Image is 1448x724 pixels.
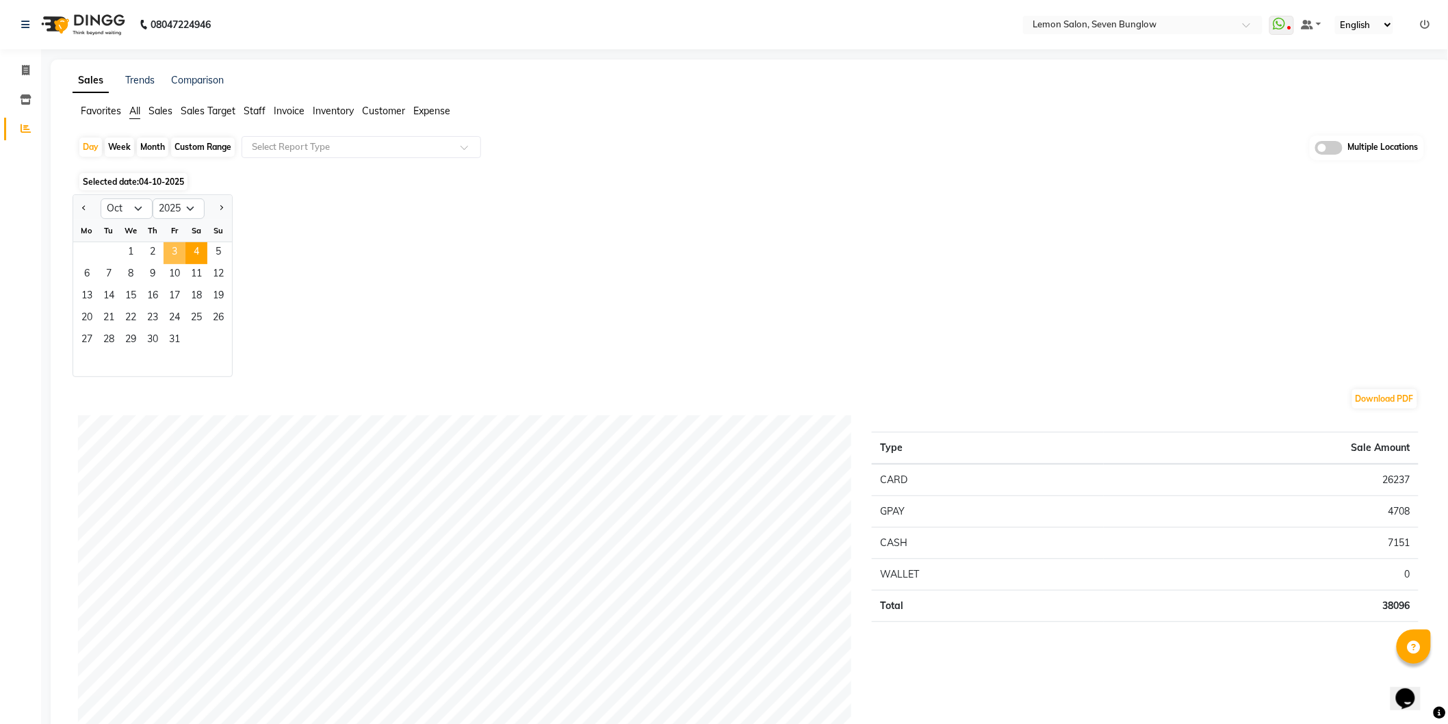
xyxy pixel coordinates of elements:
[98,330,120,352] div: Tuesday, October 28, 2025
[185,286,207,308] div: Saturday, October 18, 2025
[185,308,207,330] span: 25
[76,264,98,286] span: 6
[164,286,185,308] div: Friday, October 17, 2025
[142,220,164,242] div: Th
[1352,389,1417,409] button: Download PDF
[207,220,229,242] div: Su
[120,242,142,264] div: Wednesday, October 1, 2025
[101,198,153,219] select: Select month
[105,138,134,157] div: Week
[872,464,1104,496] td: CARD
[164,308,185,330] div: Friday, October 24, 2025
[164,330,185,352] span: 31
[164,264,185,286] span: 10
[164,242,185,264] div: Friday, October 3, 2025
[142,308,164,330] div: Thursday, October 23, 2025
[872,527,1104,558] td: CASH
[185,286,207,308] span: 18
[79,138,102,157] div: Day
[120,220,142,242] div: We
[120,286,142,308] div: Wednesday, October 15, 2025
[274,105,305,117] span: Invoice
[98,308,120,330] span: 21
[76,220,98,242] div: Mo
[207,242,229,264] div: Sunday, October 5, 2025
[81,105,121,117] span: Favorites
[171,74,224,86] a: Comparison
[120,264,142,286] div: Wednesday, October 8, 2025
[120,264,142,286] span: 8
[185,242,207,264] div: Saturday, October 4, 2025
[185,220,207,242] div: Sa
[164,286,185,308] span: 17
[35,5,129,44] img: logo
[137,138,168,157] div: Month
[79,198,90,220] button: Previous month
[120,330,142,352] div: Wednesday, October 29, 2025
[125,74,155,86] a: Trends
[164,264,185,286] div: Friday, October 10, 2025
[142,308,164,330] span: 23
[1104,464,1419,496] td: 26237
[142,330,164,352] div: Thursday, October 30, 2025
[76,308,98,330] span: 20
[142,330,164,352] span: 30
[171,138,235,157] div: Custom Range
[153,198,205,219] select: Select year
[120,242,142,264] span: 1
[181,105,235,117] span: Sales Target
[244,105,266,117] span: Staff
[76,286,98,308] div: Monday, October 13, 2025
[151,5,211,44] b: 08047224946
[185,308,207,330] div: Saturday, October 25, 2025
[1348,141,1419,155] span: Multiple Locations
[872,590,1104,621] td: Total
[120,308,142,330] div: Wednesday, October 22, 2025
[207,286,229,308] span: 19
[148,105,172,117] span: Sales
[313,105,354,117] span: Inventory
[120,286,142,308] span: 15
[207,242,229,264] span: 5
[142,286,164,308] span: 16
[164,242,185,264] span: 3
[413,105,450,117] span: Expense
[98,286,120,308] div: Tuesday, October 14, 2025
[98,220,120,242] div: Tu
[98,330,120,352] span: 28
[98,286,120,308] span: 14
[207,264,229,286] div: Sunday, October 12, 2025
[76,308,98,330] div: Monday, October 20, 2025
[216,198,227,220] button: Next month
[76,330,98,352] div: Monday, October 27, 2025
[129,105,140,117] span: All
[1391,669,1434,710] iframe: chat widget
[142,242,164,264] span: 2
[79,173,188,190] span: Selected date:
[139,177,184,187] span: 04-10-2025
[872,495,1104,527] td: GPAY
[872,558,1104,590] td: WALLET
[185,264,207,286] div: Saturday, October 11, 2025
[76,330,98,352] span: 27
[73,68,109,93] a: Sales
[76,264,98,286] div: Monday, October 6, 2025
[98,264,120,286] span: 7
[142,286,164,308] div: Thursday, October 16, 2025
[120,308,142,330] span: 22
[362,105,405,117] span: Customer
[120,330,142,352] span: 29
[1104,527,1419,558] td: 7151
[98,308,120,330] div: Tuesday, October 21, 2025
[1104,495,1419,527] td: 4708
[207,286,229,308] div: Sunday, October 19, 2025
[1104,590,1419,621] td: 38096
[164,330,185,352] div: Friday, October 31, 2025
[207,308,229,330] div: Sunday, October 26, 2025
[1104,558,1419,590] td: 0
[142,242,164,264] div: Thursday, October 2, 2025
[164,308,185,330] span: 24
[164,220,185,242] div: Fr
[1104,432,1419,464] th: Sale Amount
[142,264,164,286] span: 9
